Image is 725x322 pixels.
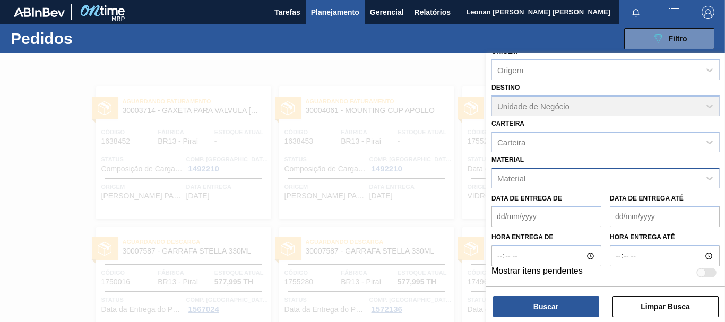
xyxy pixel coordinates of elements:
[370,6,404,19] span: Gerencial
[669,34,687,43] span: Filtro
[491,120,524,127] label: Carteira
[491,266,583,279] label: Mostrar itens pendentes
[274,6,300,19] span: Tarefas
[668,6,680,19] img: userActions
[491,206,601,227] input: dd/mm/yyyy
[610,230,720,245] label: Hora entrega até
[610,206,720,227] input: dd/mm/yyyy
[11,32,159,45] h1: Pedidos
[491,230,601,245] label: Hora entrega de
[619,5,653,20] button: Notificações
[702,6,714,19] img: Logout
[311,6,359,19] span: Planejamento
[610,195,684,202] label: Data de Entrega até
[624,28,714,49] button: Filtro
[497,137,525,146] div: Carteira
[491,84,520,91] label: Destino
[497,66,523,75] div: Origem
[497,173,525,182] div: Material
[14,7,65,17] img: TNhmsLtSVTkK8tSr43FrP2fwEKptu5GPRR3wAAAABJRU5ErkJggg==
[491,195,562,202] label: Data de Entrega de
[491,156,524,163] label: Material
[415,6,451,19] span: Relatórios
